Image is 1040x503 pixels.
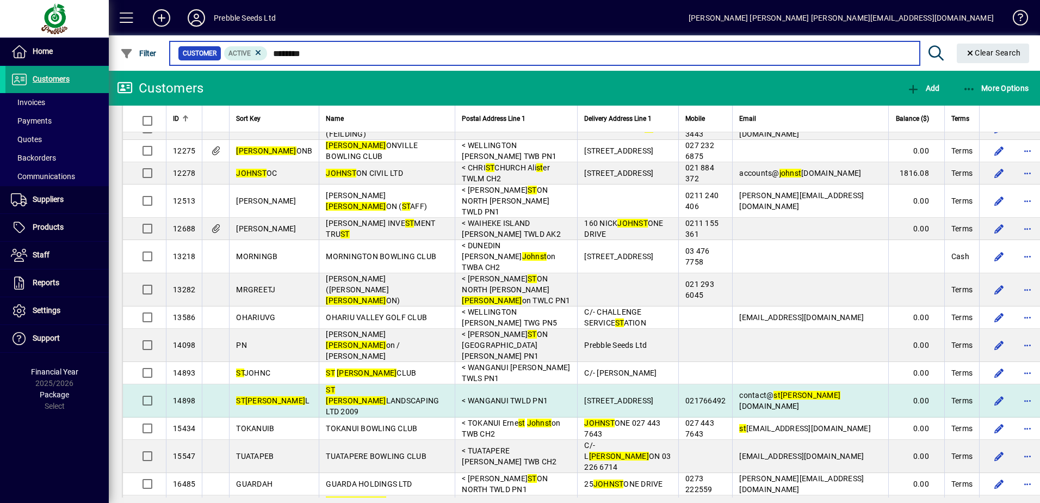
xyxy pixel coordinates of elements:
span: CLUB [326,369,416,377]
span: 03 476 7758 [685,247,710,266]
a: Communications [5,167,109,186]
em: st [536,163,543,172]
span: Active [228,50,251,57]
button: More options [1019,248,1036,265]
span: Quotes [11,135,42,144]
span: Terms [951,145,973,156]
span: < WAIHEKE ISLAND [PERSON_NAME] TWLD AK2 [462,219,561,238]
div: Name [326,113,448,125]
em: [PERSON_NAME] [326,296,386,305]
button: Edit [991,120,1008,137]
span: Invoices [11,98,45,107]
span: GUARDAH [236,480,273,488]
td: 0.00 [888,362,944,384]
span: [PERSON_NAME] [236,224,296,233]
span: 12688 [173,224,195,233]
button: Edit [991,420,1008,437]
td: 0.00 [888,473,944,495]
td: 0.00 [888,329,944,362]
div: [PERSON_NAME] [PERSON_NAME] [PERSON_NAME][EMAIL_ADDRESS][DOMAIN_NAME] [689,9,994,27]
span: accounts@ [DOMAIN_NAME] [739,169,861,177]
span: [EMAIL_ADDRESS][DOMAIN_NAME] [739,424,871,433]
span: < TOKANUI Erne on TWB CH2 [462,419,560,438]
button: More options [1019,447,1036,465]
span: < CHRI CHURCH Ali er TWLM CH2 [462,163,550,183]
span: 021766492 [685,396,726,405]
button: Edit [991,309,1008,326]
button: Edit [991,336,1008,354]
button: More options [1019,336,1036,354]
span: [PERSON_NAME][EMAIL_ADDRESS][DOMAIN_NAME] [739,474,864,494]
em: JOHNST [617,219,648,228]
span: 0211 155 361 [685,219,719,238]
span: 25 ONE DRIVE [584,480,663,488]
em: ST [528,186,537,194]
span: ID [173,113,179,125]
button: More options [1019,142,1036,160]
span: PN [236,341,247,349]
div: Customers [117,79,203,97]
span: [STREET_ADDRESS] [584,396,653,405]
span: Balance ($) [896,113,929,125]
span: < WELLINGTON [PERSON_NAME] TWG PN5 [462,308,557,327]
button: More options [1019,281,1036,298]
span: Prebble Seeds Ltd [584,341,647,349]
a: Quotes [5,130,109,149]
a: Invoices [5,93,109,112]
em: ST [326,369,335,377]
span: Settings [33,306,60,315]
div: ID [173,113,195,125]
em: [PERSON_NAME] [236,146,296,155]
span: Home [33,47,53,56]
td: 0.00 [888,218,944,240]
em: [PERSON_NAME] [326,202,386,211]
button: Clear [957,44,1030,63]
span: Backorders [11,154,56,162]
span: Terms [951,113,969,125]
td: 0.00 [888,440,944,473]
span: < WELLINGTON [PERSON_NAME] TWB PN1 [462,141,556,161]
span: Staff [33,250,49,259]
span: [PERSON_NAME] [236,197,296,205]
span: Communications [11,172,75,181]
a: Products [5,214,109,241]
span: < DUNEDIN [PERSON_NAME] on TWBA CH2 [462,241,555,272]
div: Prebble Seeds Ltd [214,9,276,27]
em: [PERSON_NAME] [326,396,386,405]
button: Profile [179,8,214,28]
em: ST [405,219,414,228]
span: Financial Year [31,367,78,376]
span: Support [33,334,60,342]
span: Customer [183,48,216,59]
span: OHARIU VALLEY GOLF CLUB [326,313,427,322]
span: 15434 [173,424,195,433]
span: Terms [951,223,973,234]
span: ON CIVIL LTD [326,169,403,177]
button: More options [1019,392,1036,409]
td: 0.00 [888,418,944,440]
em: st [739,424,746,433]
span: 12275 [173,146,195,155]
span: 0211 240 406 [685,191,719,211]
span: < [PERSON_NAME] ON NORTH TWLD PN1 [462,474,548,494]
span: TOKANUIB [236,424,274,433]
button: More options [1019,420,1036,437]
button: Edit [991,164,1008,182]
span: [STREET_ADDRESS] [584,146,653,155]
span: C/- CHALLENGE SERVICE ATION [584,308,646,327]
span: 12513 [173,197,195,205]
span: 021 884 372 [685,163,714,183]
span: 027 443 7643 [685,419,714,438]
em: ST [236,369,244,377]
span: OHARIUVG [236,313,275,322]
span: Package [40,390,69,399]
span: < [PERSON_NAME] ON [GEOGRAPHIC_DATA][PERSON_NAME] PN1 [462,330,548,360]
span: 027 232 6875 [685,141,714,161]
span: JOHNC [236,369,270,377]
span: Clear Search [965,48,1021,57]
a: Settings [5,297,109,324]
button: Edit [991,220,1008,237]
span: Payments [11,116,52,125]
span: 12278 [173,169,195,177]
span: Name [326,113,344,125]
